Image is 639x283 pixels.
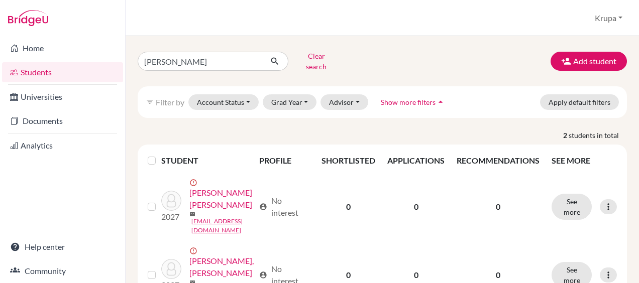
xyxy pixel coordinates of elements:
i: filter_list [146,98,154,106]
span: mail [189,211,195,217]
span: error_outline [189,247,199,255]
span: account_circle [259,203,267,211]
td: 0 [381,173,451,241]
a: [PERSON_NAME], [PERSON_NAME] [189,255,255,279]
a: [PERSON_NAME] [PERSON_NAME] [189,187,255,211]
span: error_outline [189,179,199,187]
button: Add student [551,52,627,71]
a: Universities [2,87,123,107]
a: [EMAIL_ADDRESS][DOMAIN_NAME] [191,217,255,235]
span: students in total [569,130,627,140]
p: 2027 [161,211,181,223]
th: SHORTLISTED [315,149,381,173]
input: Find student by name... [138,52,262,71]
button: See more [552,194,592,220]
th: PROFILE [253,149,316,173]
button: Account Status [188,94,259,110]
i: arrow_drop_up [436,97,446,107]
span: Filter by [156,97,184,107]
button: Grad Year [263,94,317,110]
button: Krupa [590,9,627,28]
button: Clear search [288,48,344,74]
button: Advisor [321,94,368,110]
a: Documents [2,111,123,131]
p: 0 [457,201,540,213]
strong: 2 [563,130,569,140]
p: 0 [457,269,540,281]
th: STUDENT [161,149,253,173]
th: RECOMMENDATIONS [451,149,546,173]
button: Apply default filters [540,94,619,110]
button: Show more filtersarrow_drop_up [372,94,454,110]
img: Bridge-U [8,10,48,26]
a: Help center [2,237,123,257]
a: Home [2,38,123,58]
span: Show more filters [381,98,436,106]
img: Diaz Melendez, Diego [161,259,181,279]
th: APPLICATIONS [381,149,451,173]
td: 0 [315,173,381,241]
a: Community [2,261,123,281]
th: SEE MORE [546,149,623,173]
a: Analytics [2,135,123,156]
div: No interest [259,195,310,219]
img: Diaz Melendez, Alejandra [161,191,181,211]
span: account_circle [259,271,267,279]
a: Students [2,62,123,82]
